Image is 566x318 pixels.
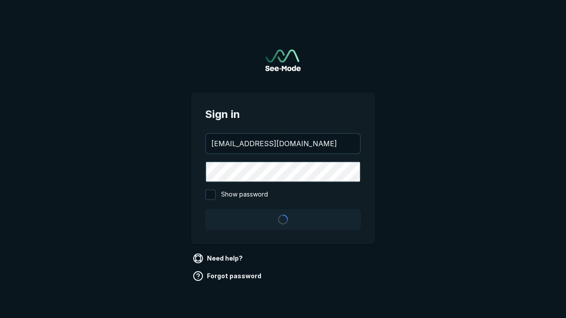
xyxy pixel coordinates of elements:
input: your@email.com [206,134,360,153]
img: See-Mode Logo [265,49,301,71]
span: Show password [221,189,268,200]
span: Sign in [205,106,361,122]
a: Need help? [191,251,246,265]
a: Forgot password [191,269,265,283]
a: Go to sign in [265,49,301,71]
